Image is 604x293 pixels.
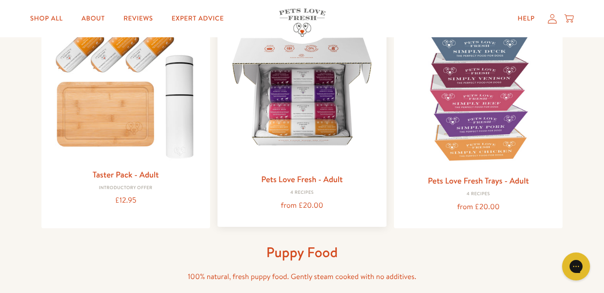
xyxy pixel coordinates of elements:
a: Pets Love Fresh - Adult [261,173,343,185]
img: Pets Love Fresh [279,8,326,37]
iframe: Gorgias live chat messenger [557,249,595,284]
div: from £20.00 [401,201,556,213]
img: Pets Love Fresh Trays - Adult [401,16,556,170]
div: £12.95 [49,194,203,207]
div: 4 Recipes [401,191,556,197]
img: Pets Love Fresh - Adult [225,14,379,169]
div: from £20.00 [225,199,379,212]
a: Help [510,9,542,28]
a: Reviews [116,9,160,28]
a: Expert Advice [164,9,231,28]
img: Taster Pack - Adult [49,16,203,164]
h1: Puppy Food [153,243,451,261]
div: 4 Recipes [225,190,379,196]
div: Introductory Offer [49,185,203,191]
a: Taster Pack - Adult [93,169,159,180]
a: Pets Love Fresh Trays - Adult [428,175,529,186]
a: Shop All [23,9,70,28]
a: About [74,9,112,28]
span: 100% natural, fresh puppy food. Gently steam cooked with no additives. [188,272,416,282]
